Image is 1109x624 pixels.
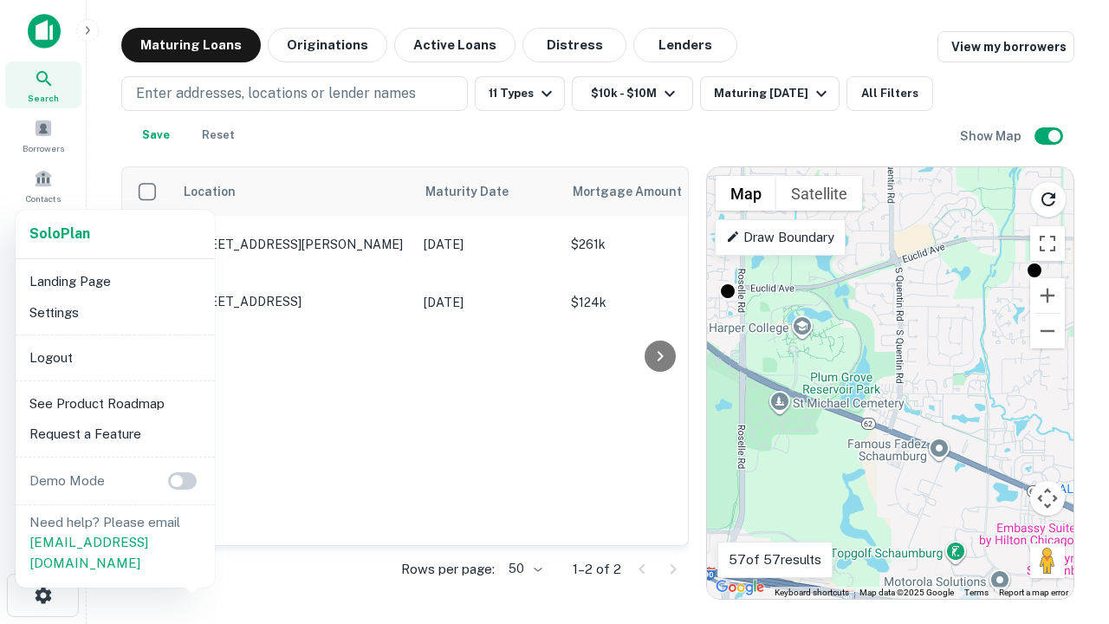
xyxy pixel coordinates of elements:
[29,535,148,570] a: [EMAIL_ADDRESS][DOMAIN_NAME]
[23,342,208,374] li: Logout
[29,225,90,242] strong: Solo Plan
[29,224,90,244] a: SoloPlan
[23,419,208,450] li: Request a Feature
[23,266,208,297] li: Landing Page
[23,388,208,419] li: See Product Roadmap
[29,512,201,574] p: Need help? Please email
[23,297,208,328] li: Settings
[1022,430,1109,513] iframe: Chat Widget
[23,471,112,491] p: Demo Mode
